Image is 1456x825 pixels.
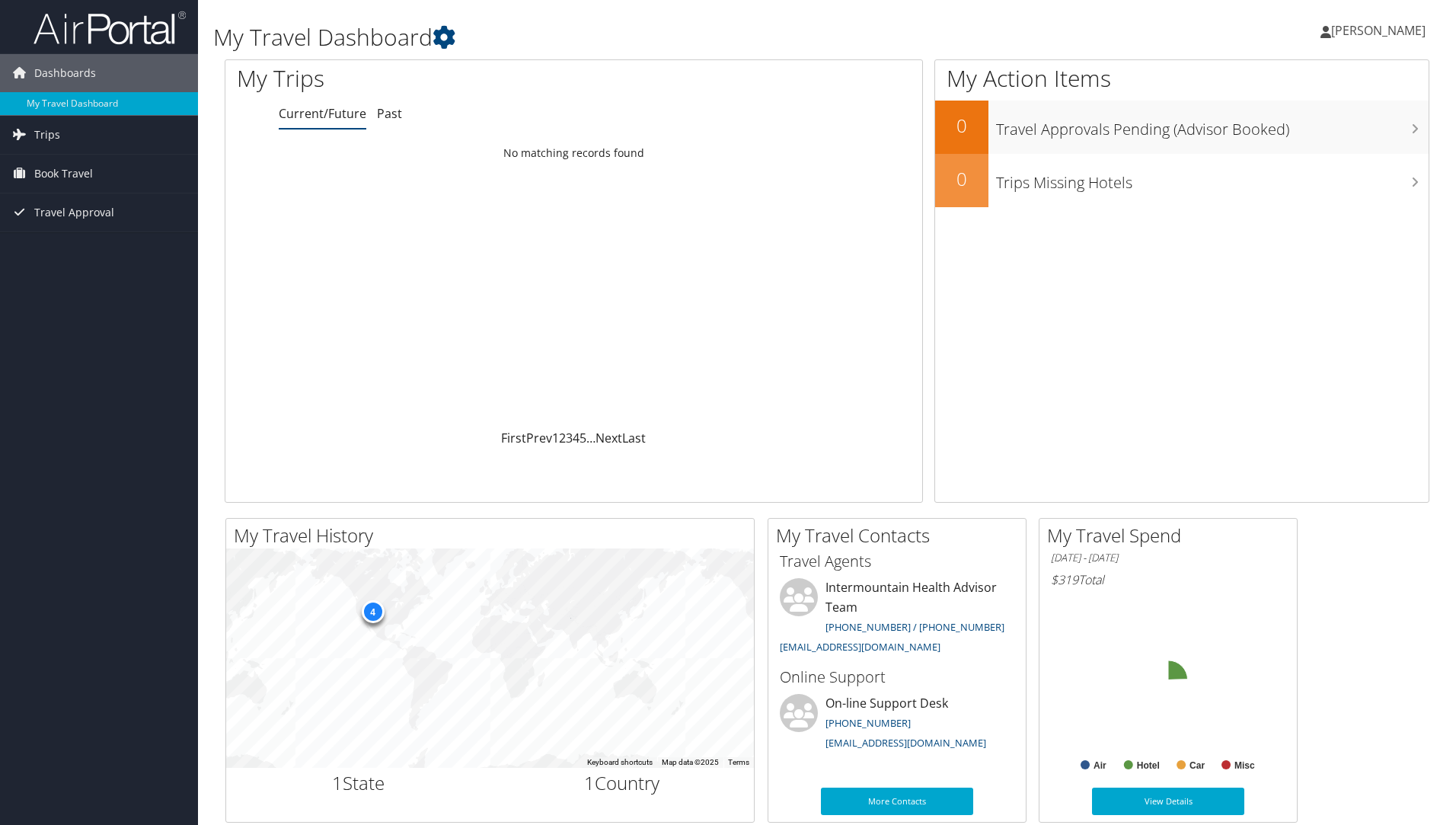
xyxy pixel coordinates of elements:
a: Last [622,430,646,446]
h2: My Travel History [234,523,754,548]
h2: My Travel Contacts [776,523,1026,548]
h2: Country [502,770,743,796]
h2: 0 [935,166,988,192]
a: Next [595,430,622,446]
h1: My Action Items [935,62,1429,94]
span: 1 [332,770,343,795]
h2: My Travel Spend [1047,523,1297,548]
a: View Details [1092,788,1244,815]
a: 2 [559,430,566,446]
span: $319 [1051,571,1078,588]
h2: 0 [935,113,988,139]
a: [PHONE_NUMBER] [825,716,911,730]
div: 4 [361,600,384,623]
a: [EMAIL_ADDRESS][DOMAIN_NAME] [825,736,986,750]
h3: Travel Approvals Pending (Advisor Booked) [996,111,1429,140]
h3: Online Support [780,667,1014,688]
span: … [586,430,595,446]
td: No matching records found [225,139,922,167]
a: 5 [580,430,586,446]
a: [EMAIL_ADDRESS][DOMAIN_NAME] [780,640,940,654]
a: 3 [566,430,573,446]
a: Open this area in Google Maps (opens a new window) [230,748,280,768]
a: 0Travel Approvals Pending (Advisor Booked) [935,101,1429,154]
a: Past [377,105,402,122]
a: First [501,430,526,446]
li: Intermountain Health Advisor Team [772,578,1022,660]
a: 4 [573,430,580,446]
h3: Travel Agents [780,551,1014,572]
a: Current/Future [279,105,366,122]
a: More Contacts [821,788,973,815]
text: Hotel [1137,760,1160,771]
h6: [DATE] - [DATE] [1051,551,1285,565]
li: On-line Support Desk [772,694,1022,756]
span: 1 [584,770,595,795]
h3: Trips Missing Hotels [996,165,1429,193]
text: Car [1189,760,1205,771]
a: [PERSON_NAME] [1320,8,1441,53]
img: Google [230,748,280,768]
h6: Total [1051,571,1285,588]
a: Terms (opens in new tab) [728,758,749,766]
h1: My Travel Dashboard [213,21,1032,53]
a: 0Trips Missing Hotels [935,154,1429,207]
span: Map data ©2025 [662,758,719,766]
a: [PHONE_NUMBER] / [PHONE_NUMBER] [825,620,1004,634]
span: Book Travel [34,155,93,193]
button: Keyboard shortcuts [587,757,653,768]
text: Air [1094,760,1106,771]
span: [PERSON_NAME] [1331,22,1426,39]
span: Trips [34,116,60,154]
img: airportal-logo.png [34,10,186,46]
h2: State [238,770,479,796]
a: 1 [552,430,559,446]
a: Prev [526,430,552,446]
span: Dashboards [34,54,96,92]
h1: My Trips [237,62,621,94]
text: Misc [1234,760,1255,771]
span: Travel Approval [34,193,114,232]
